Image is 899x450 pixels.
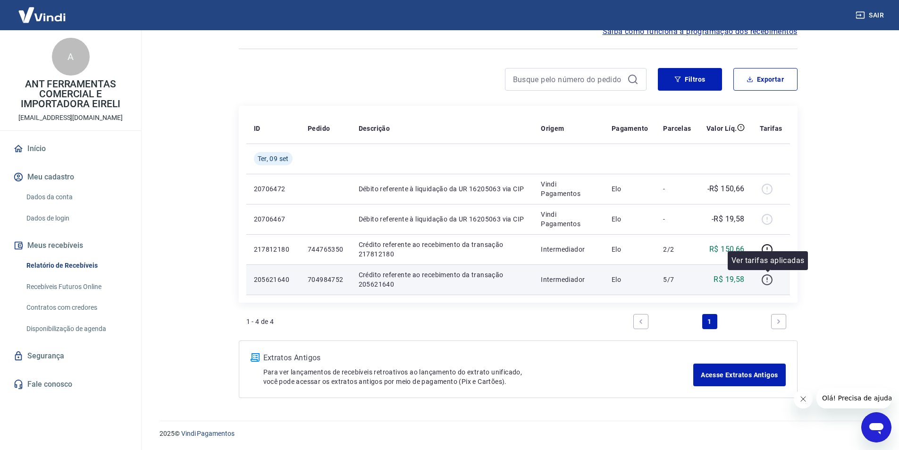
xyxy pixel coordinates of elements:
p: 5/7 [663,275,691,284]
p: 2/2 [663,245,691,254]
p: 1 - 4 de 4 [246,317,274,326]
p: Extratos Antigos [263,352,694,364]
p: -R$ 19,58 [712,213,745,225]
p: - [663,184,691,194]
ul: Pagination [630,310,790,333]
button: Meus recebíveis [11,235,130,256]
a: Segurança [11,346,130,366]
p: Elo [612,245,648,254]
p: R$ 19,58 [714,274,744,285]
a: Contratos com credores [23,298,130,317]
img: ícone [251,353,260,362]
a: Dados de login [23,209,130,228]
p: 217812180 [254,245,293,254]
p: Intermediador [541,245,597,254]
p: ANT FERRAMENTAS COMERCIAL E IMPORTADORA EIRELI [8,79,134,109]
p: 744765350 [308,245,344,254]
iframe: Fechar mensagem [794,390,813,408]
p: 20706467 [254,214,293,224]
p: Elo [612,184,648,194]
p: Descrição [359,124,390,133]
a: Dados da conta [23,187,130,207]
p: Débito referente à liquidação da UR 16205063 via CIP [359,214,526,224]
p: Vindi Pagamentos [541,179,597,198]
a: Fale conosco [11,374,130,395]
p: 20706472 [254,184,293,194]
button: Exportar [733,68,798,91]
button: Meu cadastro [11,167,130,187]
p: R$ 150,66 [709,244,745,255]
a: Relatório de Recebíveis [23,256,130,275]
a: Vindi Pagamentos [181,430,235,437]
p: 205621640 [254,275,293,284]
p: 704984752 [308,275,344,284]
button: Sair [854,7,888,24]
input: Busque pelo número do pedido [513,72,623,86]
a: Recebíveis Futuros Online [23,277,130,297]
p: Parcelas [663,124,691,133]
p: Elo [612,275,648,284]
p: Débito referente à liquidação da UR 16205063 via CIP [359,184,526,194]
p: 2025 © [160,429,876,439]
iframe: Mensagem da empresa [816,388,891,408]
button: Filtros [658,68,722,91]
p: [EMAIL_ADDRESS][DOMAIN_NAME] [18,113,123,123]
p: Elo [612,214,648,224]
iframe: Botão para abrir a janela de mensagens [861,412,891,442]
span: Ter, 09 set [258,154,289,163]
p: ID [254,124,260,133]
p: Tarifas [760,124,782,133]
p: Para ver lançamentos de recebíveis retroativos ao lançamento do extrato unificado, você pode aces... [263,367,694,386]
p: Pagamento [612,124,648,133]
p: Crédito referente ao recebimento da transação 205621640 [359,270,526,289]
img: Vindi [11,0,73,29]
div: A [52,38,90,76]
span: Olá! Precisa de ajuda? [6,7,79,14]
p: Crédito referente ao recebimento da transação 217812180 [359,240,526,259]
p: Intermediador [541,275,597,284]
p: -R$ 150,66 [707,183,745,195]
p: - [663,214,691,224]
p: Valor Líq. [706,124,737,133]
p: Pedido [308,124,330,133]
p: Ver tarifas aplicadas [731,255,804,266]
a: Page 1 is your current page [702,314,717,329]
a: Previous page [633,314,648,329]
a: Next page [771,314,786,329]
p: Origem [541,124,564,133]
p: Vindi Pagamentos [541,210,597,229]
a: Disponibilização de agenda [23,319,130,339]
a: Saiba como funciona a programação dos recebimentos [603,26,798,37]
a: Acesse Extratos Antigos [693,364,785,386]
a: Início [11,138,130,159]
